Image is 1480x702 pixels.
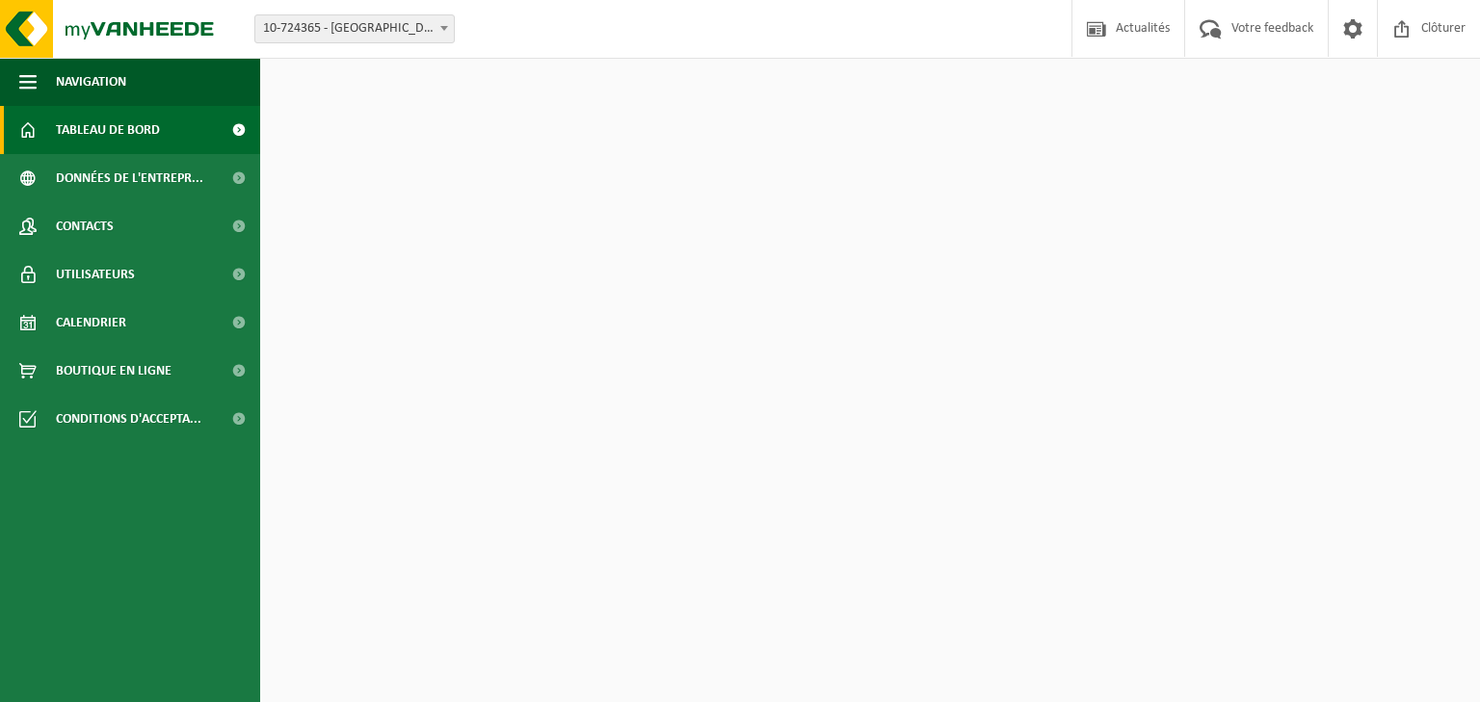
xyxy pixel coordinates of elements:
span: Navigation [56,58,126,106]
span: Tableau de bord [56,106,160,154]
span: Utilisateurs [56,250,135,299]
span: Boutique en ligne [56,347,172,395]
span: 10-724365 - ETHIAS SA - LIÈGE [255,15,454,42]
span: Données de l'entrepr... [56,154,203,202]
span: 10-724365 - ETHIAS SA - LIÈGE [254,14,455,43]
span: Calendrier [56,299,126,347]
span: Conditions d'accepta... [56,395,201,443]
span: Contacts [56,202,114,250]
